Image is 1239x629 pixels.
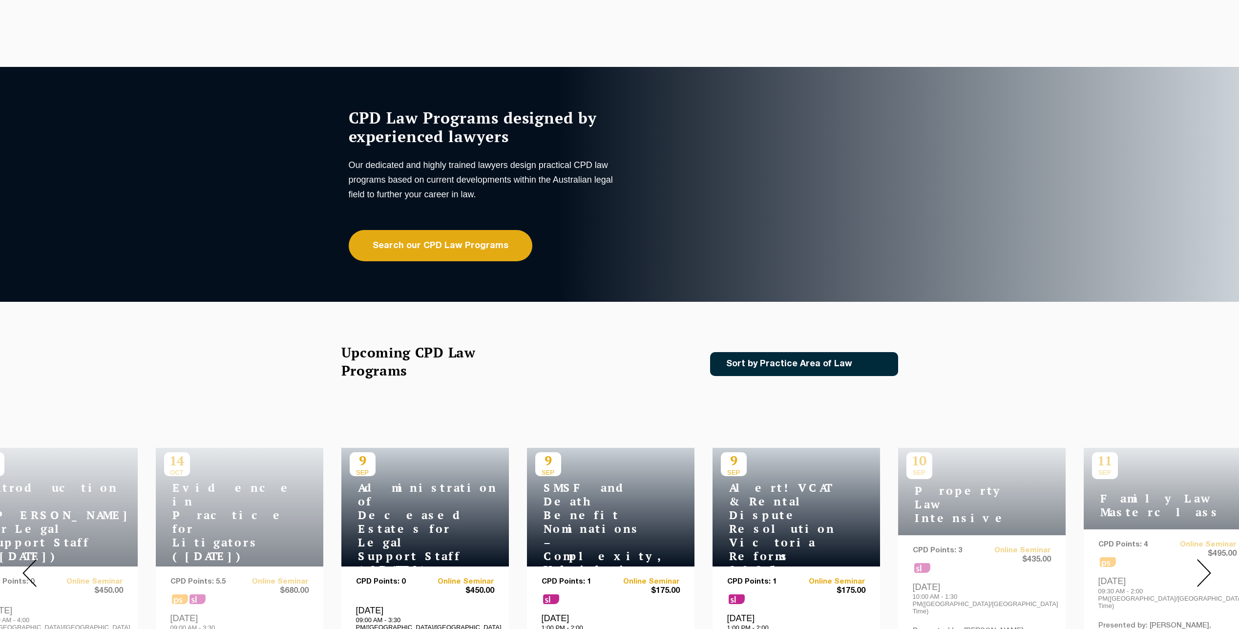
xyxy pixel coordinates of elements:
img: Next [1197,559,1211,587]
span: $175.00 [610,586,680,596]
img: Prev [22,559,37,587]
h2: Upcoming CPD Law Programs [341,343,500,379]
a: Online Seminar [425,578,494,586]
p: CPD Points: 0 [356,578,425,586]
span: SEP [721,469,747,476]
h4: SMSF and Death Benefit Nominations – Complexity, Validity & Capacity [535,481,657,590]
p: CPD Points: 1 [727,578,797,586]
a: Online Seminar [610,578,680,586]
span: SEP [350,469,376,476]
h1: CPD Law Programs designed by experienced lawyers [349,108,617,146]
span: sl [729,594,745,604]
h4: Administration of Deceased Estates for Legal Support Staff ([DATE]) [350,481,472,577]
span: sl [543,594,559,604]
p: CPD Points: 1 [542,578,611,586]
span: SEP [535,469,561,476]
a: Sort by Practice Area of Law [710,352,898,376]
p: Our dedicated and highly trained lawyers design practical CPD law programs based on current devel... [349,158,617,202]
a: Search our CPD Law Programs [349,230,532,261]
p: 9 [350,452,376,469]
p: 9 [721,452,747,469]
img: Icon [868,360,879,368]
p: 9 [535,452,561,469]
span: $175.00 [796,586,865,596]
h4: Alert! VCAT & Rental Dispute Resolution Victoria Reforms 2025 [721,481,843,577]
a: Online Seminar [796,578,865,586]
span: $450.00 [425,586,494,596]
